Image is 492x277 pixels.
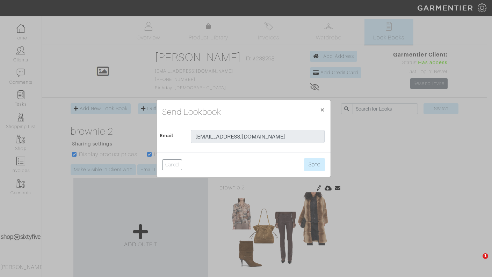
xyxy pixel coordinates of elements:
iframe: Intercom live chat [468,253,485,270]
span: × [320,105,325,114]
button: Cancel [162,159,182,170]
span: Email [160,130,173,141]
button: Send [304,158,325,171]
span: 1 [483,253,488,259]
h4: Send Lookbook [162,106,222,118]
